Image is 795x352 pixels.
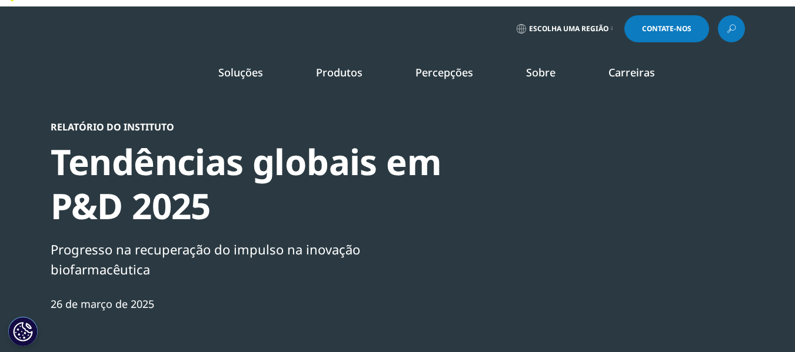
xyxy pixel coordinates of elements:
img: logo_orange.svg [19,19,28,28]
img: tab_keywords_by_traffic_grey.svg [124,71,134,80]
a: Percepções [415,65,473,79]
font: Palavras-chave [137,71,189,80]
font: [PERSON_NAME]: [DOMAIN_NAME] [31,31,168,39]
a: Produtos [316,65,362,79]
img: website_grey.svg [19,31,28,40]
font: Domínio [62,71,90,80]
font: Contate-nos [642,24,691,33]
a: Sobre [526,65,555,79]
a: Carreiras [608,65,655,79]
img: tab_domain_overview_orange.svg [49,71,58,80]
font: 4.0.25 [55,19,75,28]
font: Progresso na recuperação do impulso na inovação biofarmacêutica [51,240,360,278]
font: Escolha uma região [529,24,608,33]
a: Contate-nos [624,15,709,42]
font: versão [33,19,55,28]
font: Tendências globais em P&D 2025 [51,138,441,230]
a: Soluções [218,65,263,79]
font: Relatório do Instituto [51,120,174,133]
nav: Primário [149,48,745,103]
button: Definições de cookies [8,317,38,346]
font: 26 de março de 2025 [51,297,154,311]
